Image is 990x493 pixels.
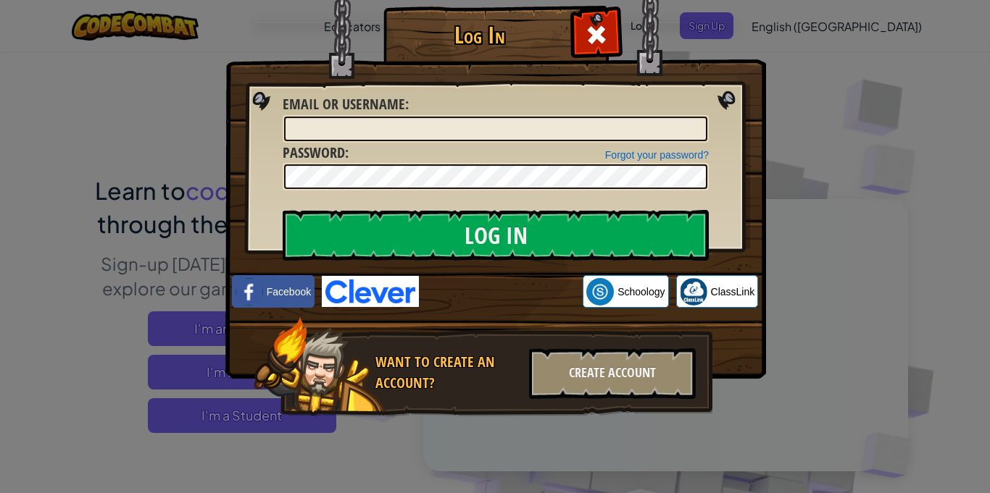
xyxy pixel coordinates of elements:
div: Create Account [529,348,696,399]
h1: Log In [387,22,572,48]
label: : [283,94,409,115]
input: Log In [283,210,709,261]
a: Forgot your password? [605,149,709,161]
div: Want to create an account? [375,352,520,393]
span: Schoology [617,285,665,299]
img: schoology.png [586,278,614,306]
iframe: Sign in with Google Button [419,276,583,308]
label: : [283,143,349,164]
img: clever-logo-blue.png [322,276,419,307]
span: Email or Username [283,94,405,114]
span: Password [283,143,345,162]
span: ClassLink [711,285,755,299]
span: Facebook [267,285,311,299]
img: facebook_small.png [236,278,263,306]
img: classlink-logo-small.png [680,278,707,306]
